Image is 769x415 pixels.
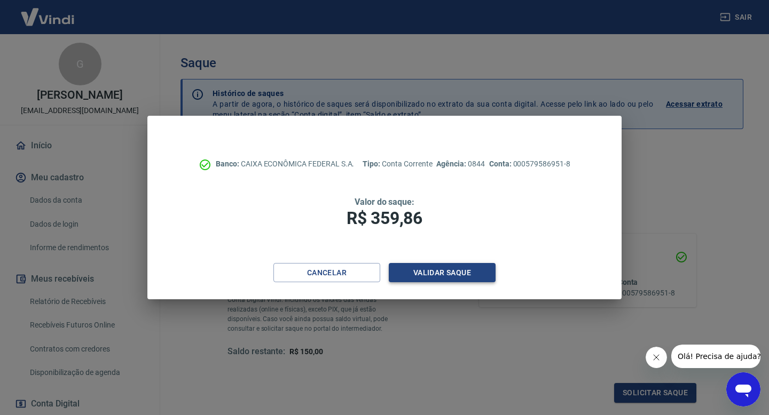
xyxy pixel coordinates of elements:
[363,158,432,170] p: Conta Corrente
[216,158,354,170] p: CAIXA ECONÔMICA FEDERAL S.A.
[436,159,468,168] span: Agência:
[646,347,667,368] iframe: Fechar mensagem
[6,7,90,16] span: Olá! Precisa de ajuda?
[216,159,241,168] span: Banco:
[726,372,760,406] iframe: Botão para abrir a janela de mensagens
[671,345,760,368] iframe: Mensagem da empresa
[436,158,484,170] p: 0844
[489,159,513,168] span: Conta:
[389,263,496,283] button: Validar saque
[489,158,570,170] p: 000579586951-8
[273,263,380,283] button: Cancelar
[347,208,422,228] span: R$ 359,86
[355,197,414,207] span: Valor do saque:
[363,159,382,168] span: Tipo:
